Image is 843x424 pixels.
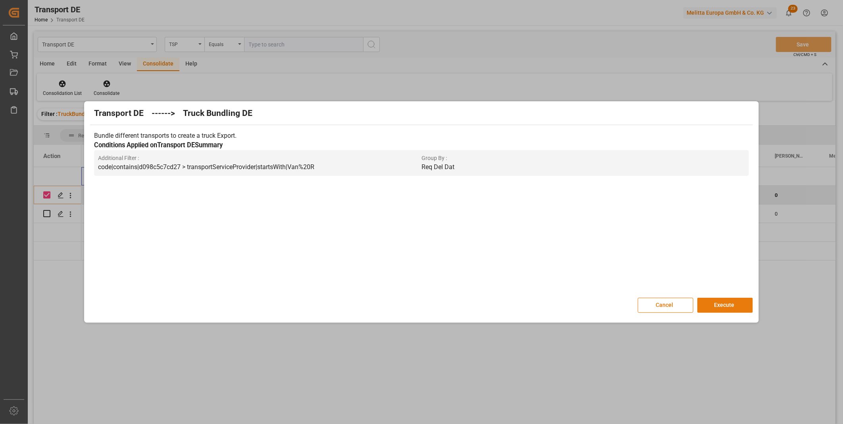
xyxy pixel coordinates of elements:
button: Cancel [638,298,693,313]
h2: Truck Bundling DE [183,107,252,120]
p: code|contains|d098c5c7cd27 > transportServiceProvider|startsWith|Van%20R [98,162,421,172]
p: Req Del Dat [421,162,745,172]
button: Execute [697,298,753,313]
h3: Conditions Applied on Transport DE Summary [94,141,749,150]
h2: ------> [152,107,175,120]
p: Bundle different transports to create a truck Export. [94,131,749,141]
span: Group By : [421,154,745,162]
span: Additional Filter : [98,154,421,162]
h2: Transport DE [94,107,144,120]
